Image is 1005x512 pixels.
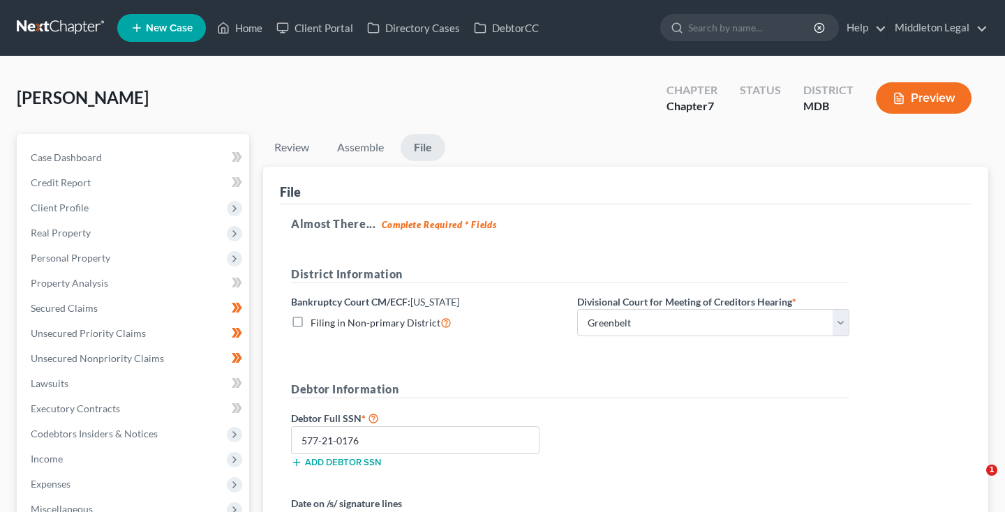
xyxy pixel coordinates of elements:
span: New Case [146,23,193,33]
div: Status [740,82,781,98]
a: Review [263,134,320,161]
a: Home [210,15,269,40]
a: Middleton Legal [888,15,988,40]
a: Directory Cases [360,15,467,40]
span: Income [31,453,63,465]
span: Unsecured Nonpriority Claims [31,352,164,364]
a: File [401,134,445,161]
a: Executory Contracts [20,396,249,421]
span: Codebtors Insiders & Notices [31,428,158,439]
strong: Complete Required * Fields [382,219,497,230]
a: Lawsuits [20,371,249,396]
a: Help [840,15,886,40]
span: Credit Report [31,176,91,188]
a: Unsecured Nonpriority Claims [20,346,249,371]
span: Lawsuits [31,377,68,389]
label: Date on /s/ signature lines [291,496,563,511]
a: Unsecured Priority Claims [20,321,249,346]
button: Preview [876,82,971,114]
a: Case Dashboard [20,145,249,170]
button: Add debtor SSN [291,457,381,468]
span: Unsecured Priority Claims [31,327,146,339]
label: Debtor Full SSN [284,409,570,426]
span: Executory Contracts [31,402,120,414]
span: 1 [986,465,997,476]
div: MDB [803,98,854,114]
div: Chapter [667,82,717,98]
h5: District Information [291,266,849,283]
span: Case Dashboard [31,151,102,163]
h5: Debtor Information [291,381,849,398]
span: Property Analysis [31,277,108,289]
span: [PERSON_NAME] [17,87,149,107]
label: Divisional Court for Meeting of Creditors Hearing [577,294,796,309]
iframe: Intercom live chat [958,465,991,498]
span: Secured Claims [31,302,98,314]
span: 7 [708,99,714,112]
span: Client Profile [31,202,89,213]
a: Credit Report [20,170,249,195]
a: Secured Claims [20,296,249,321]
label: Bankruptcy Court CM/ECF: [291,294,459,309]
input: Search by name... [688,15,816,40]
span: Expenses [31,478,70,490]
input: XXX-XX-XXXX [291,426,539,454]
div: District [803,82,854,98]
a: Client Portal [269,15,360,40]
span: [US_STATE] [410,296,459,308]
span: Filing in Non-primary District [311,317,440,329]
a: Assemble [326,134,395,161]
a: Property Analysis [20,271,249,296]
span: Personal Property [31,252,110,264]
div: Chapter [667,98,717,114]
span: Real Property [31,227,91,239]
h5: Almost There... [291,216,960,232]
div: File [280,183,301,200]
a: DebtorCC [467,15,546,40]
